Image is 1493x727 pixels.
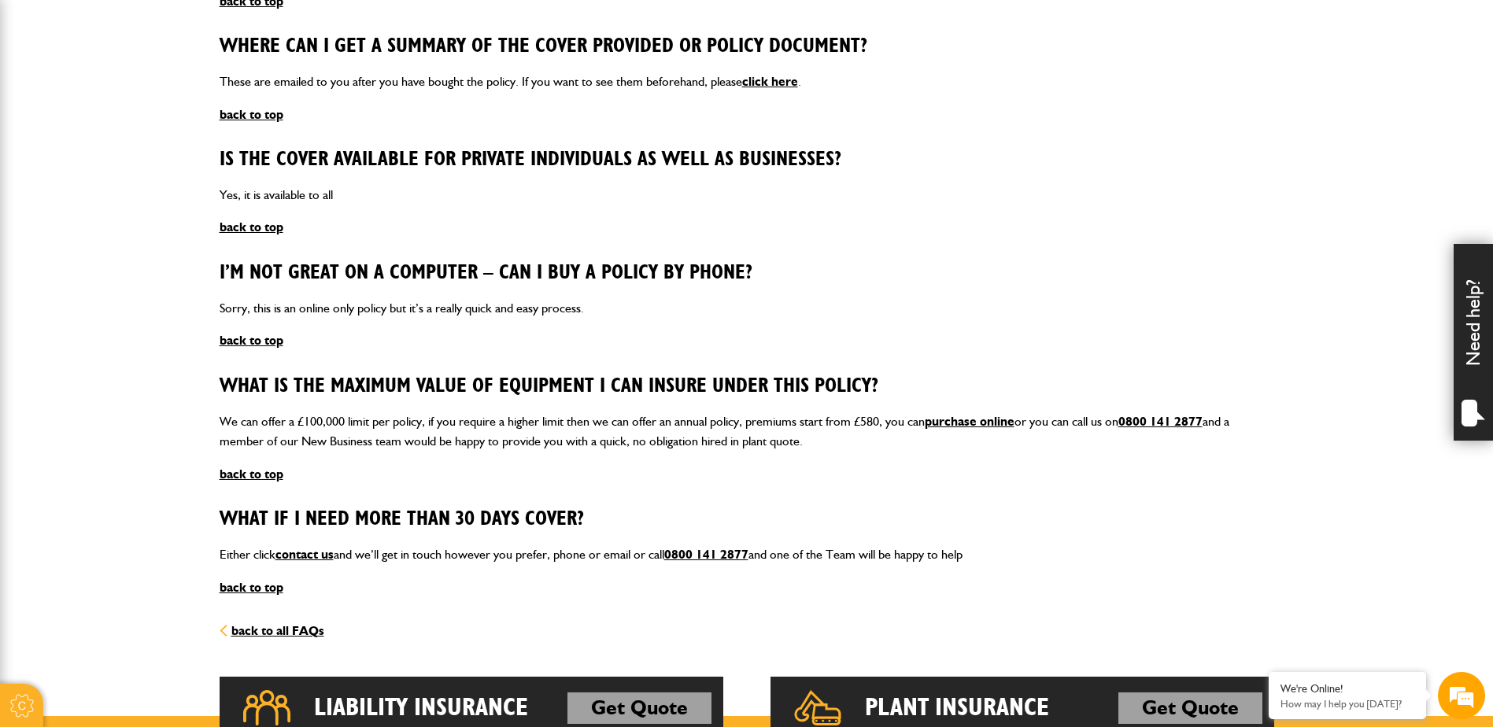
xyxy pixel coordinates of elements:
[20,285,287,471] textarea: Type your message and hit 'Enter'
[220,623,324,638] a: back to all FAQs
[214,485,286,506] em: Start Chat
[220,467,283,482] a: back to top
[258,8,296,46] div: Minimize live chat window
[1454,244,1493,441] div: Need help?
[27,87,66,109] img: d_20077148190_company_1631870298795_20077148190
[20,238,287,273] input: Enter your phone number
[220,544,1274,565] p: Either click and we’ll get in touch however you prefer, phone or email or call and one of the Tea...
[220,148,1274,172] h3: Is the cover available for Private Individuals as well as Businesses?
[220,107,283,122] a: back to top
[82,88,264,109] div: Chat with us now
[275,547,334,562] a: contact us
[20,146,287,180] input: Enter your last name
[220,35,1274,59] h3: Where can I get a summary of the Cover provided or Policy Document?
[1281,698,1414,710] p: How may I help you today?
[1118,692,1262,724] a: Get Quote
[220,375,1274,399] h3: What is the Maximum Value of equipment I can insure under this policy?
[220,411,1274,452] p: We can offer a £100,000 limit per policy, if you require a higher limit then we can offer an annu...
[220,333,283,348] a: back to top
[220,507,1274,532] h3: What if I need more than 30 Days cover?
[1118,414,1203,429] a: 0800 141 2877
[20,192,287,227] input: Enter your email address
[220,298,1274,319] p: Sorry, this is an online only policy but it’s a really quick and easy process.
[220,72,1274,92] p: These are emailed to you after you have bought the policy. If you want to see them beforehand, pl...
[314,692,528,724] h2: Liability Insurance
[220,220,283,234] a: back to top
[664,547,748,562] a: 0800 141 2877
[220,580,283,595] a: back to top
[220,185,1274,205] p: Yes, it is available to all
[865,692,1049,724] h2: Plant Insurance
[742,74,798,89] a: click here
[925,414,1014,429] a: purchase online
[1281,682,1414,696] div: We're Online!
[220,261,1274,286] h3: I’m not great on a Computer – can I buy a policy by phone?
[567,692,711,724] a: Get Quote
